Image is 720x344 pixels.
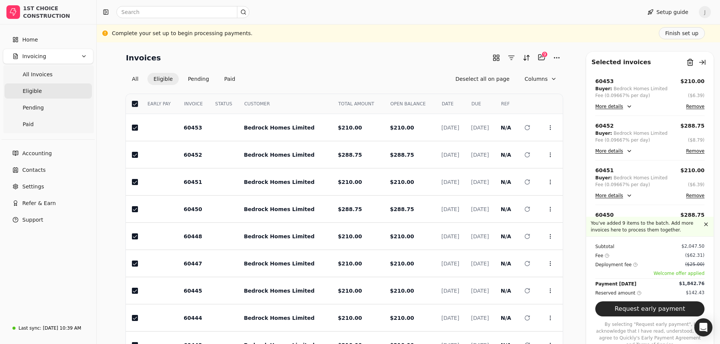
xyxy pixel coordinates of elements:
[244,288,314,294] span: Bedrock Homes Limited
[147,73,179,85] button: Eligible
[184,152,202,158] span: 60452
[595,191,632,200] button: More details
[688,181,705,188] button: ($6.39)
[595,301,705,316] button: Request early payment
[22,36,38,44] span: Home
[595,102,632,111] button: More details
[244,100,270,107] span: CUSTOMER
[595,130,612,137] div: Buyer:
[126,73,144,85] button: All
[595,280,636,288] div: Payment [DATE]
[244,315,314,321] span: Bedrock Homes Limited
[613,174,667,181] div: Bedrock Homes Limited
[338,179,362,185] span: $210.00
[501,152,511,158] span: N/A
[441,233,459,239] span: [DATE]
[218,73,241,85] button: Paid
[680,211,705,219] div: $288.75
[147,100,170,107] span: EARLY PAY
[471,288,489,294] span: [DATE]
[5,100,92,115] a: Pending
[390,100,426,107] span: OPEN BALANCE
[184,288,202,294] span: 60445
[43,325,81,332] div: [DATE] 10:39 AM
[390,315,414,321] span: $210.00
[441,125,459,131] span: [DATE]
[641,6,694,18] button: Setup guide
[5,117,92,132] a: Paid
[449,73,516,85] button: Deselect all on page
[244,179,314,185] span: Bedrock Homes Limited
[22,183,44,191] span: Settings
[686,102,705,111] button: Remove
[680,77,705,85] div: $210.00
[591,58,651,67] div: Selected invoices
[390,152,414,158] span: $288.75
[595,77,614,85] div: 60453
[595,147,632,156] button: More details
[244,233,314,239] span: Bedrock Homes Limited
[688,137,705,143] div: ($8.79)
[338,206,362,212] span: $288.75
[501,261,511,267] span: N/A
[542,51,548,57] div: 9
[471,100,481,107] span: DUE
[338,261,362,267] span: $210.00
[613,85,667,92] div: Bedrock Homes Limited
[501,288,511,294] span: N/A
[23,87,42,95] span: Eligible
[441,288,459,294] span: [DATE]
[681,243,705,250] div: $2,047.50
[441,315,459,321] span: [DATE]
[520,52,533,64] button: Sort
[3,321,93,335] a: Last sync:[DATE] 10:39 AM
[184,179,202,185] span: 60451
[22,52,46,60] span: Invoicing
[5,67,92,82] a: All Invoices
[595,85,612,92] div: Buyer:
[519,73,563,85] button: Column visibility settings
[471,261,489,267] span: [DATE]
[338,125,362,131] span: $210.00
[23,120,34,128] span: Paid
[22,150,52,157] span: Accounting
[501,125,511,131] span: N/A
[3,146,93,161] a: Accounting
[390,179,414,185] span: $210.00
[595,92,650,99] div: Fee (0.09667% per day)
[23,5,90,20] div: 1ST CHOICE CONSTRUCTION
[595,211,614,219] div: 60450
[184,100,203,107] span: INVOICE
[112,29,252,37] div: Complete your set up to begin processing payments.
[595,270,705,277] span: Welcome offer applied
[182,73,215,85] button: Pending
[685,252,705,259] div: ($62.31)
[536,51,548,63] button: Batch (9)
[126,73,241,85] div: Invoice filter options
[22,166,46,174] span: Contacts
[471,152,489,158] span: [DATE]
[595,252,609,259] div: Fee
[184,206,202,212] span: 60450
[184,233,202,239] span: 60448
[338,315,362,321] span: $210.00
[501,100,510,107] span: REF
[244,125,314,131] span: Bedrock Homes Limited
[338,152,362,158] span: $288.75
[244,261,314,267] span: Bedrock Homes Limited
[23,71,53,79] span: All Invoices
[126,52,161,64] h2: Invoices
[659,27,705,39] button: Finish set up
[116,6,249,18] input: Search
[471,179,489,185] span: [DATE]
[338,288,362,294] span: $210.00
[699,6,711,18] button: J
[338,100,374,107] span: TOTAL AMOUNT
[471,206,489,212] span: [DATE]
[680,122,705,130] div: $288.75
[390,261,414,267] span: $210.00
[3,179,93,194] a: Settings
[688,92,705,99] div: ($6.39)
[23,104,44,112] span: Pending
